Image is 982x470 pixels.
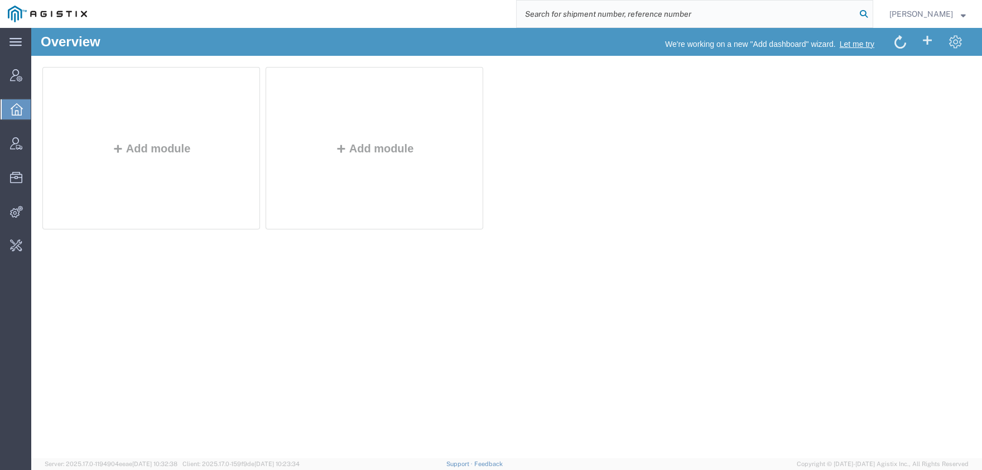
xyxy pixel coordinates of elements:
img: logo [8,6,87,22]
a: Support [446,461,474,467]
a: Feedback [474,461,503,467]
span: Client: 2025.17.0-159f9de [182,461,300,467]
button: Add module [78,114,163,127]
span: Copyright © [DATE]-[DATE] Agistix Inc., All Rights Reserved [797,459,969,469]
span: [DATE] 10:23:34 [254,461,300,467]
button: Add module [301,114,386,127]
button: [PERSON_NAME] [889,7,966,21]
input: Search for shipment number, reference number [517,1,856,27]
iframe: FS Legacy Container [31,28,982,458]
span: Carrie Virgilio [889,8,953,20]
span: [DATE] 10:32:38 [132,461,177,467]
span: Server: 2025.17.0-1194904eeae [45,461,177,467]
